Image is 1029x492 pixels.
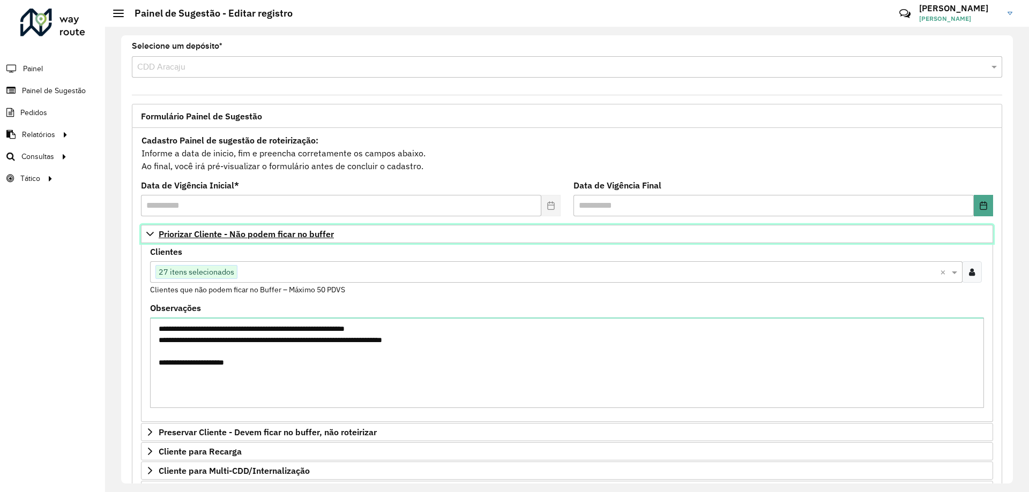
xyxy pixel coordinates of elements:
a: Priorizar Cliente - Não podem ficar no buffer [141,225,993,243]
label: Observações [150,301,201,314]
span: Clear all [940,266,949,278]
div: Informe a data de inicio, fim e preencha corretamente os campos abaixo. Ao final, você irá pré-vi... [141,133,993,173]
strong: Cadastro Painel de sugestão de roteirização: [141,135,318,146]
label: Data de Vigência Final [573,179,661,192]
span: [PERSON_NAME] [919,14,1000,24]
span: 27 itens selecionados [156,266,237,278]
span: Preservar Cliente - Devem ficar no buffer, não roteirizar [159,428,377,436]
label: Clientes [150,245,182,258]
label: Data de Vigência Inicial [141,179,239,192]
h3: [PERSON_NAME] [919,3,1000,13]
a: Contato Rápido [893,2,916,25]
span: Consultas [21,151,54,162]
span: Painel [23,63,43,74]
label: Selecione um depósito [132,40,222,52]
a: Cliente para Multi-CDD/Internalização [141,461,993,480]
span: Formulário Painel de Sugestão [141,112,262,120]
a: Preservar Cliente - Devem ficar no buffer, não roteirizar [141,423,993,441]
small: Clientes que não podem ficar no Buffer – Máximo 50 PDVS [150,285,345,294]
span: Cliente para Recarga [159,447,242,456]
button: Choose Date [974,195,993,216]
span: Pedidos [20,107,47,118]
span: Priorizar Cliente - Não podem ficar no buffer [159,230,334,238]
span: Relatórios [22,129,55,140]
div: Priorizar Cliente - Não podem ficar no buffer [141,243,993,422]
span: Tático [20,173,40,184]
span: Cliente para Multi-CDD/Internalização [159,466,310,475]
a: Cliente para Recarga [141,442,993,460]
h2: Painel de Sugestão - Editar registro [124,7,293,19]
span: Painel de Sugestão [22,85,86,96]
